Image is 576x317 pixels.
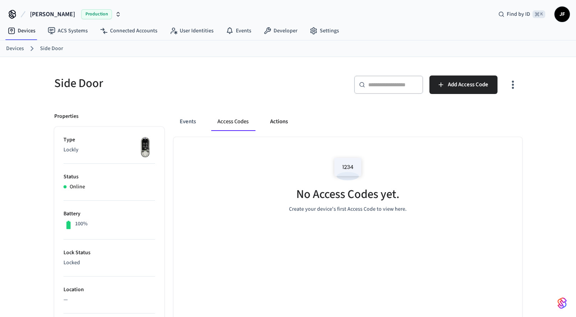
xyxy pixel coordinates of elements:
a: Side Door [40,45,63,53]
a: Developer [257,24,304,38]
button: Add Access Code [429,75,498,94]
button: Access Codes [211,112,255,131]
p: Locked [63,259,155,267]
button: Events [174,112,202,131]
span: Production [81,9,112,19]
p: Online [70,183,85,191]
span: Add Access Code [448,80,488,90]
a: Events [220,24,257,38]
p: Create your device's first Access Code to view here. [289,205,407,213]
p: Battery [63,210,155,218]
div: ant example [174,112,522,131]
p: Status [63,173,155,181]
span: [PERSON_NAME] [30,10,75,19]
p: Lock Status [63,249,155,257]
p: — [63,296,155,304]
p: Lockly [63,146,155,154]
button: Actions [264,112,294,131]
button: JF [554,7,570,22]
img: Access Codes Empty State [331,153,365,185]
div: Find by ID⌘ K [492,7,551,21]
p: 100% [75,220,88,228]
a: User Identities [164,24,220,38]
span: ⌘ K [533,10,545,18]
img: SeamLogoGradient.69752ec5.svg [558,297,567,309]
a: ACS Systems [42,24,94,38]
p: Properties [54,112,78,121]
a: Devices [2,24,42,38]
span: JF [555,7,569,21]
a: Settings [304,24,345,38]
h5: Side Door [54,75,284,91]
img: Lockly Vision Lock, Front [136,136,155,159]
a: Connected Accounts [94,24,164,38]
span: Find by ID [507,10,530,18]
p: Location [63,286,155,294]
a: Devices [6,45,24,53]
p: Type [63,136,155,144]
h5: No Access Codes yet. [296,186,399,202]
